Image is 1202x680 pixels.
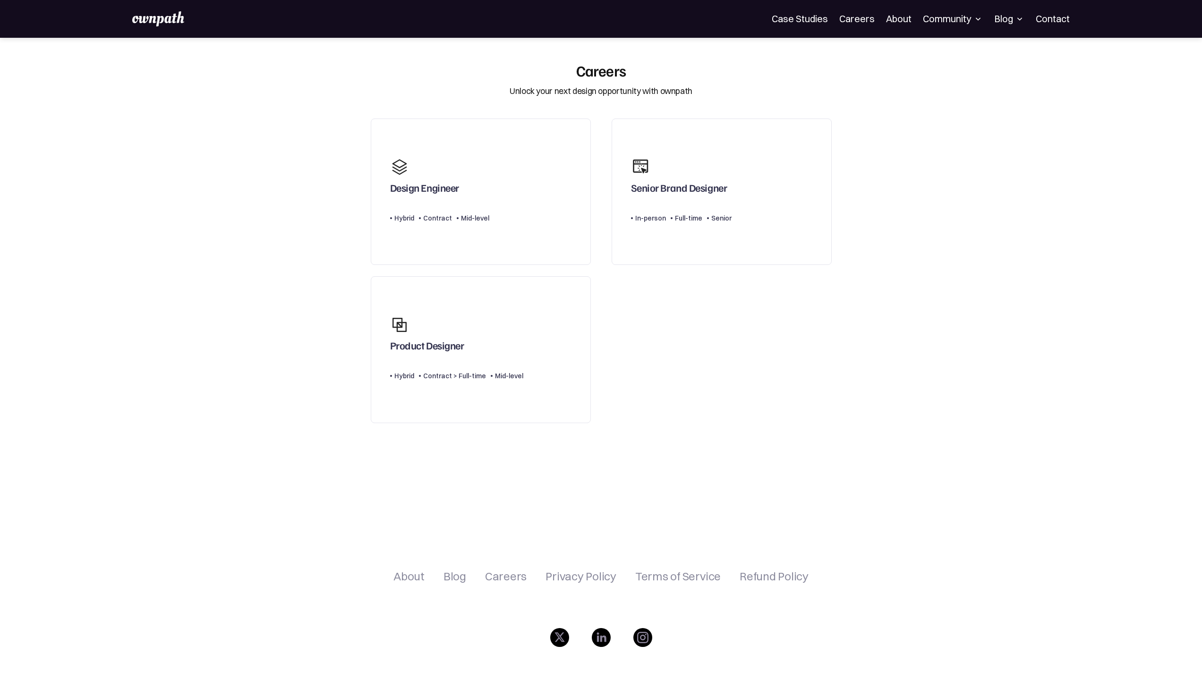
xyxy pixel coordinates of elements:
div: Full-time [675,212,702,224]
div: Mid-level [461,212,489,224]
a: Privacy Policy [546,570,616,582]
a: Refund Policy [740,570,809,582]
div: Careers [576,61,626,79]
div: Senior Brand Designer [631,181,727,198]
div: In-person [635,212,666,224]
a: Careers [485,570,527,582]
div: Hybrid [394,212,414,224]
a: Senior Brand DesignerIn-personFull-timeSenior [612,119,832,265]
a: Design EngineerHybridContractMid-level [371,119,591,265]
a: Contact [1036,13,1070,25]
div: Community [923,13,983,25]
a: About [393,570,425,582]
div: Product Designer [390,339,464,356]
a: Case Studies [772,13,828,25]
div: Blog [994,13,1024,25]
div: Design Engineer [390,181,459,198]
div: Hybrid [394,370,414,382]
a: Product DesignerHybridContract > Full-timeMid-level [371,276,591,423]
div: Unlock your next design opportunity with ownpath [510,85,692,97]
div: Mid-level [495,370,523,382]
a: About [886,13,912,25]
div: Contract [423,212,452,224]
div: Senior [711,212,732,224]
a: Blog [443,570,466,582]
div: Contract > Full-time [423,370,486,382]
a: Terms of Service [635,570,721,582]
a: Careers [839,13,875,25]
